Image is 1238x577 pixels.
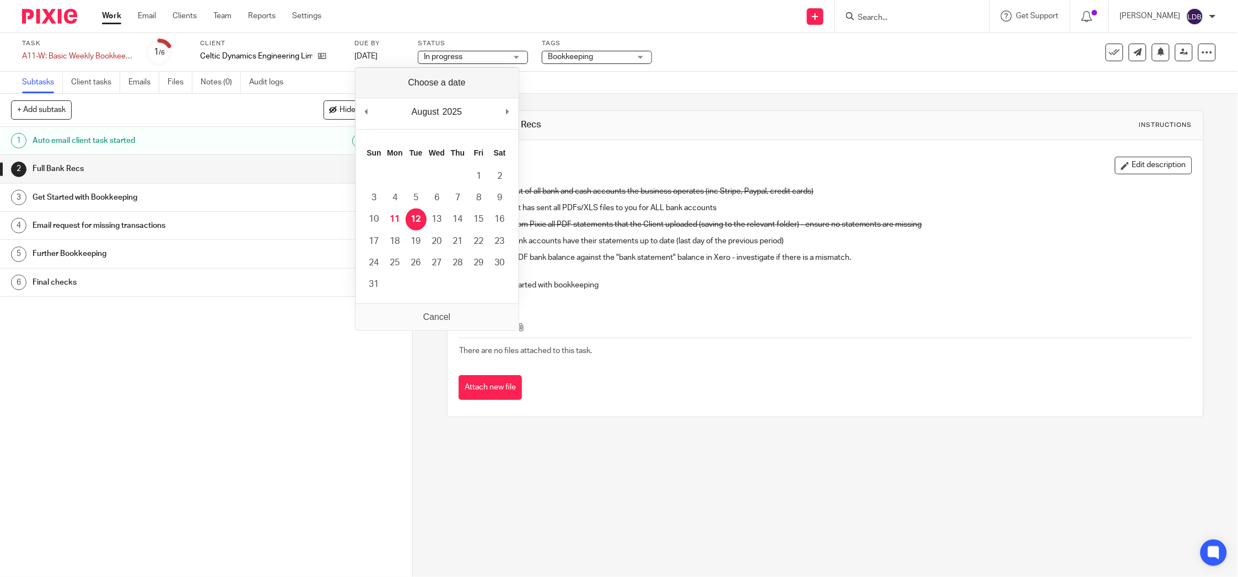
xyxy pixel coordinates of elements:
p: Ensure client has sent all PDFs/XLS files to you for ALL bank accounts [476,202,1192,213]
span: [DATE] [354,52,378,60]
div: 4 [11,218,26,233]
a: Client tasks [71,72,120,93]
abbr: Thursday [451,148,465,157]
button: 11 [385,209,406,230]
h1: Full Bank Recs [33,161,263,177]
small: /6 [159,50,165,56]
abbr: Friday [474,148,484,157]
a: Audit logs [249,72,292,93]
button: 19 [406,231,427,252]
div: August [410,104,441,120]
button: 22 [469,231,489,252]
p: Check the list of all bank and cash accounts the business operates (inc Stripe, Paypal, credit ca... [476,186,1192,197]
button: 31 [364,274,385,295]
span: Get Support [1016,12,1059,20]
button: 21 [448,231,469,252]
abbr: Tuesday [410,148,423,157]
div: 6 [11,275,26,290]
label: Status [418,39,528,48]
a: Settings [292,10,321,22]
label: Tags [542,39,652,48]
div: 2 [11,162,26,177]
label: Task [22,39,132,48]
button: 6 [427,187,448,209]
a: Notes (0) [201,72,241,93]
button: 30 [489,252,510,274]
abbr: Saturday [494,148,506,157]
button: 4 [385,187,406,209]
h1: Get Started with Bookkeeping [33,189,263,206]
a: Team [213,10,232,22]
button: 25 [385,252,406,274]
div: 1 [154,46,165,58]
button: 8 [469,187,489,209]
button: 1 [469,165,489,187]
button: 13 [427,209,448,230]
button: 24 [364,252,385,274]
h1: Full Bank Recs [482,119,849,131]
p: Ensure all bank accounts have their statements up to date (last day of the previous period) [476,236,1192,247]
div: 1 [11,133,26,148]
h1: Email request for missing transactions [33,217,263,234]
h1: Auto email client task started [33,132,263,149]
p: Download from Pixie all PDF statements that the Client uploaded (saving to the relevant folder) -... [476,219,1192,230]
button: Hide completed [324,100,401,119]
p: Celtic Dynamics Engineering Limited [200,51,313,62]
a: Reports [248,10,276,22]
a: Clients [173,10,197,22]
label: Due by [354,39,404,48]
a: Subtasks [22,72,63,93]
span: Hide completed [340,106,395,115]
abbr: Sunday [367,148,381,157]
button: 14 [448,209,469,230]
a: Emails [128,72,159,93]
div: 3 [11,190,26,205]
div: A11-W: Basic Weekly Bookkeeping [22,51,132,62]
input: Search [857,13,956,23]
button: 7 [448,187,469,209]
button: 5 [406,187,427,209]
button: 9 [489,187,510,209]
div: Instructions [1139,121,1192,130]
button: 2 [489,165,510,187]
button: 28 [448,252,469,274]
h1: Further Bookkeeping [33,245,263,262]
button: 27 [427,252,448,274]
button: Previous Month [361,104,372,120]
a: Files [168,72,192,93]
button: 16 [489,209,510,230]
button: 15 [469,209,489,230]
p: [PERSON_NAME] [1120,10,1181,22]
button: 10 [364,209,385,230]
button: 3 [364,187,385,209]
button: Edit description [1115,157,1192,174]
p: Check the PDF bank balance against the "bank statement" balance in Xero - investigate if there is... [476,252,1192,263]
label: Client [200,39,341,48]
button: Attach new file [459,375,522,400]
p: : Get started with bookkeeping [459,280,1192,291]
div: 5 [11,247,26,262]
button: 18 [385,231,406,252]
div: 2025 [441,104,464,120]
a: Work [102,10,121,22]
img: svg%3E [1186,8,1204,25]
abbr: Monday [387,148,402,157]
span: Bookkeeping [548,53,593,61]
button: Next Month [502,104,513,120]
span: In progress [424,53,462,61]
button: 29 [469,252,489,274]
img: Pixie [22,9,77,24]
button: 26 [406,252,427,274]
button: 17 [364,231,385,252]
span: Attachments [459,324,512,330]
div: Auto [352,134,379,148]
button: 20 [427,231,448,252]
button: 12 [406,209,427,230]
h1: Final checks [33,274,263,291]
abbr: Wednesday [429,148,445,157]
a: Email [138,10,156,22]
button: 23 [489,231,510,252]
span: There are no files attached to this task. [459,347,592,355]
button: + Add subtask [11,100,72,119]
